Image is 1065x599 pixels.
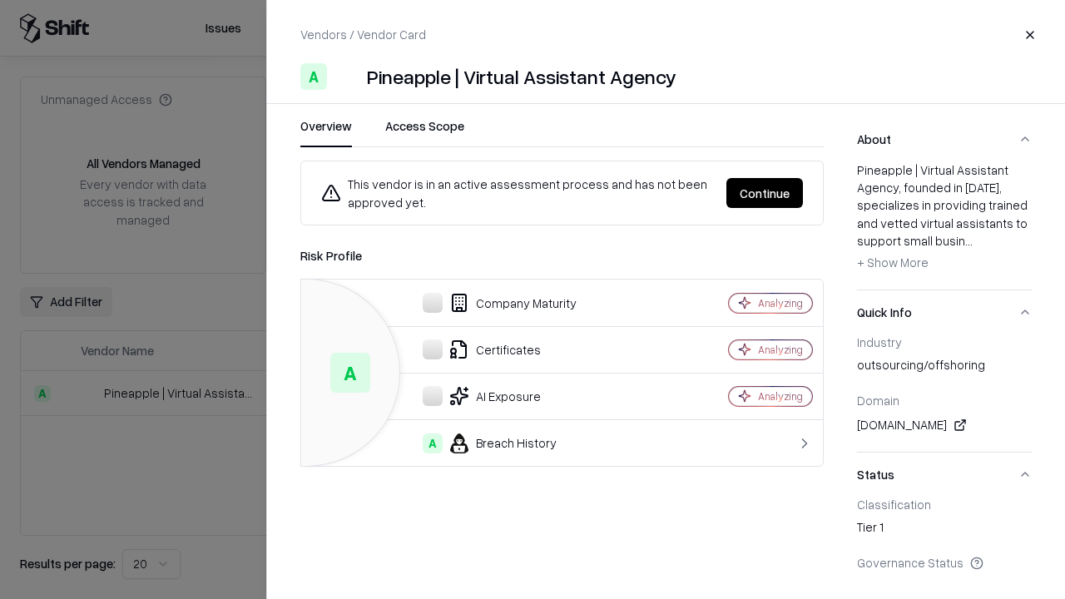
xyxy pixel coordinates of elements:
div: This vendor is in an active assessment process and has not been approved yet. [321,175,713,211]
div: Tier 1 [857,518,1032,542]
div: Quick Info [857,334,1032,452]
div: AI Exposure [315,386,671,406]
div: Governance Status [857,555,1032,570]
div: Certificates [315,339,671,359]
button: Overview [300,117,352,147]
div: About [857,161,1032,290]
button: Quick Info [857,290,1032,334]
div: Analyzing [758,296,803,310]
div: Classification [857,497,1032,512]
div: Pineapple | Virtual Assistant Agency, founded in [DATE], specializes in providing trained and vet... [857,161,1032,276]
div: Pineapple | Virtual Assistant Agency [367,63,676,90]
button: Continue [726,178,803,208]
span: + Show More [857,255,929,270]
div: Company Maturity [315,293,671,313]
button: Status [857,453,1032,497]
p: Vendors / Vendor Card [300,26,426,43]
button: + Show More [857,250,929,276]
div: Analyzing [758,389,803,403]
div: outsourcing/offshoring [857,356,1032,379]
span: ... [965,233,973,248]
button: About [857,117,1032,161]
div: Analyzing [758,343,803,357]
div: Industry [857,334,1032,349]
div: Domain [857,393,1032,408]
button: Access Scope [385,117,464,147]
div: Risk Profile [300,245,824,265]
div: A [300,63,327,90]
div: A [330,353,370,393]
div: A [423,433,443,453]
div: Breach History [315,433,671,453]
img: Pineapple | Virtual Assistant Agency [334,63,360,90]
div: [DOMAIN_NAME] [857,415,1032,435]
